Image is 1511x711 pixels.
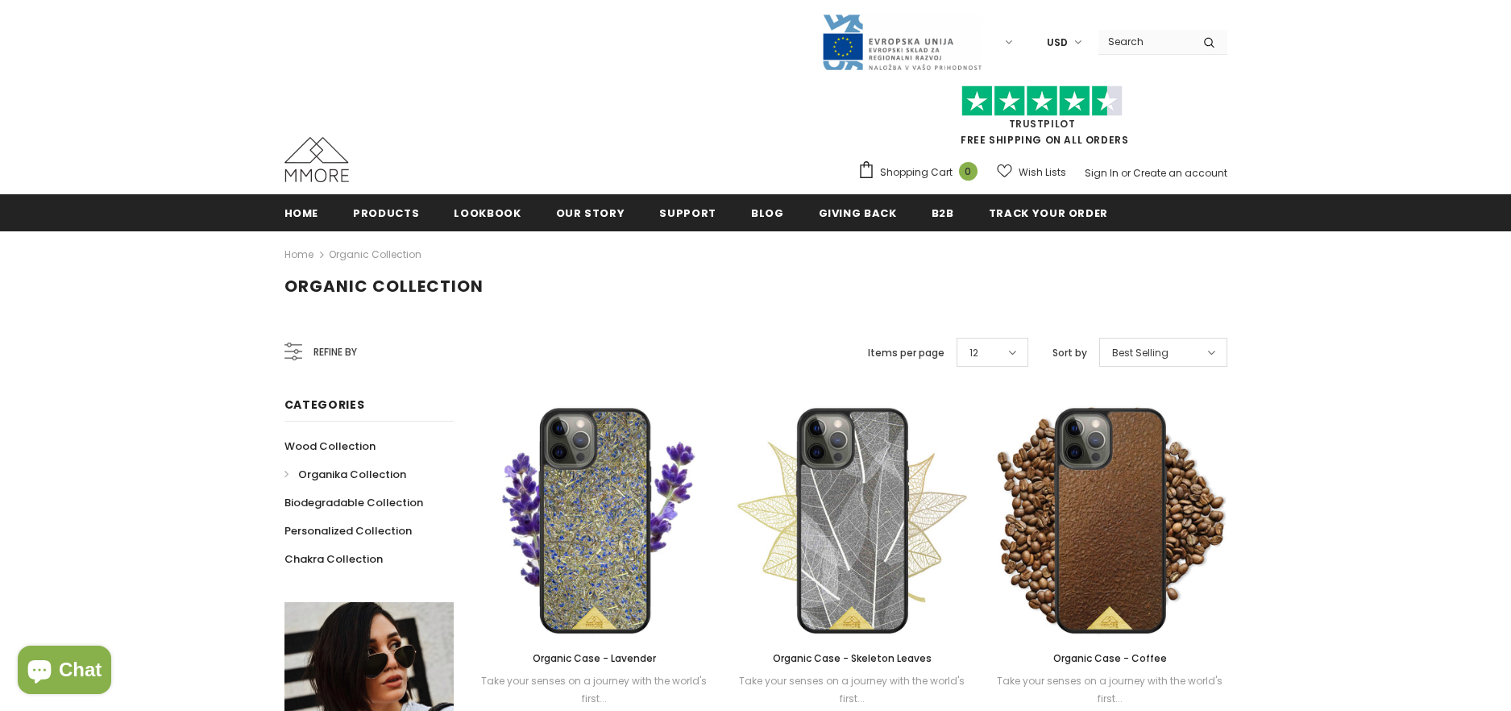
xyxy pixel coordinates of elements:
[1085,166,1119,180] a: Sign In
[989,194,1108,231] a: Track your order
[932,194,954,231] a: B2B
[751,206,784,221] span: Blog
[298,467,406,482] span: Organika Collection
[284,460,406,489] a: Organika Collection
[478,672,712,708] div: Take your senses on a journey with the world's first...
[1112,345,1169,361] span: Best Selling
[959,162,978,181] span: 0
[819,206,897,221] span: Giving back
[284,495,423,510] span: Biodegradable Collection
[1121,166,1131,180] span: or
[997,158,1066,186] a: Wish Lists
[969,345,978,361] span: 12
[1019,164,1066,181] span: Wish Lists
[993,672,1227,708] div: Take your senses on a journey with the world's first...
[284,275,484,297] span: Organic Collection
[751,194,784,231] a: Blog
[454,206,521,221] span: Lookbook
[533,651,656,665] span: Organic Case - Lavender
[454,194,521,231] a: Lookbook
[1009,117,1076,131] a: Trustpilot
[880,164,953,181] span: Shopping Cart
[284,432,376,460] a: Wood Collection
[284,551,383,567] span: Chakra Collection
[284,397,365,413] span: Categories
[773,651,932,665] span: Organic Case - Skeleton Leaves
[284,523,412,538] span: Personalized Collection
[735,672,969,708] div: Take your senses on a journey with the world's first...
[857,160,986,185] a: Shopping Cart 0
[1098,30,1191,53] input: Search Site
[819,194,897,231] a: Giving back
[329,247,421,261] a: Organic Collection
[13,646,116,698] inbox-online-store-chat: Shopify online store chat
[284,517,412,545] a: Personalized Collection
[989,206,1108,221] span: Track your order
[993,650,1227,667] a: Organic Case - Coffee
[284,137,349,182] img: MMORE Cases
[735,650,969,667] a: Organic Case - Skeleton Leaves
[313,343,357,361] span: Refine by
[821,35,982,48] a: Javni Razpis
[478,650,712,667] a: Organic Case - Lavender
[284,206,319,221] span: Home
[1052,345,1087,361] label: Sort by
[659,194,716,231] a: support
[1053,651,1167,665] span: Organic Case - Coffee
[868,345,944,361] label: Items per page
[284,489,423,517] a: Biodegradable Collection
[659,206,716,221] span: support
[1047,35,1068,51] span: USD
[556,206,625,221] span: Our Story
[961,85,1123,117] img: Trust Pilot Stars
[353,194,419,231] a: Products
[1133,166,1227,180] a: Create an account
[857,93,1227,147] span: FREE SHIPPING ON ALL ORDERS
[284,245,313,264] a: Home
[821,13,982,72] img: Javni Razpis
[353,206,419,221] span: Products
[284,439,376,454] span: Wood Collection
[932,206,954,221] span: B2B
[284,545,383,573] a: Chakra Collection
[284,194,319,231] a: Home
[556,194,625,231] a: Our Story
